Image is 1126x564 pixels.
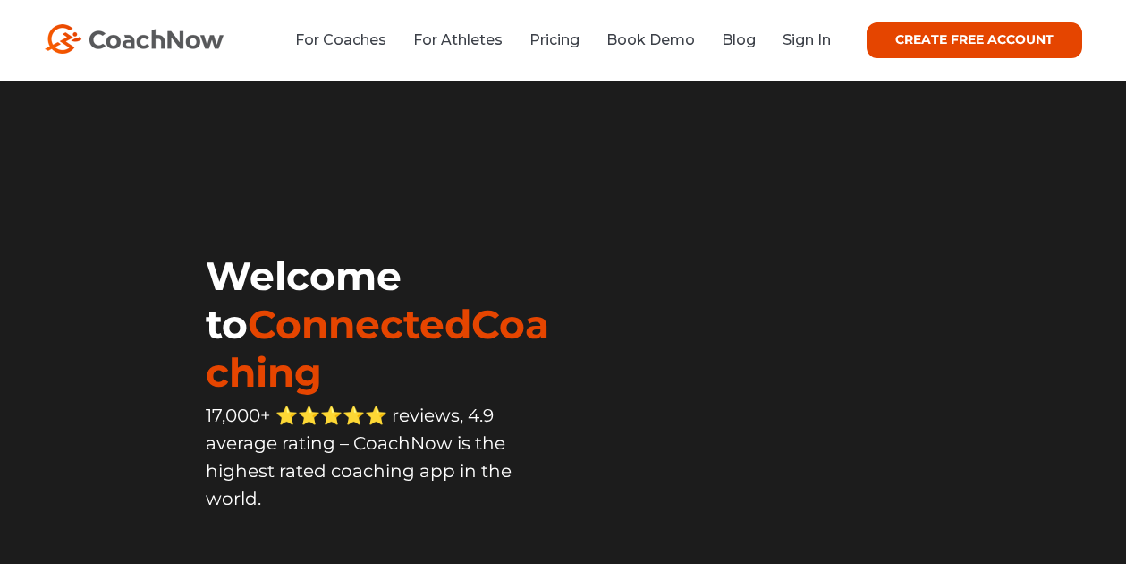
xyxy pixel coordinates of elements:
a: Book Demo [606,31,695,48]
h1: Welcome to [206,252,563,397]
span: 17,000+ ⭐️⭐️⭐️⭐️⭐️ reviews, 4.9 average rating – CoachNow is the highest rated coaching app in th... [206,405,512,509]
img: CoachNow Logo [45,24,224,54]
span: ConnectedCoaching [206,300,549,397]
a: Sign In [783,31,831,48]
a: CREATE FREE ACCOUNT [867,22,1082,58]
a: Pricing [529,31,580,48]
a: For Coaches [295,31,386,48]
a: For Athletes [413,31,503,48]
a: Blog [722,31,756,48]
